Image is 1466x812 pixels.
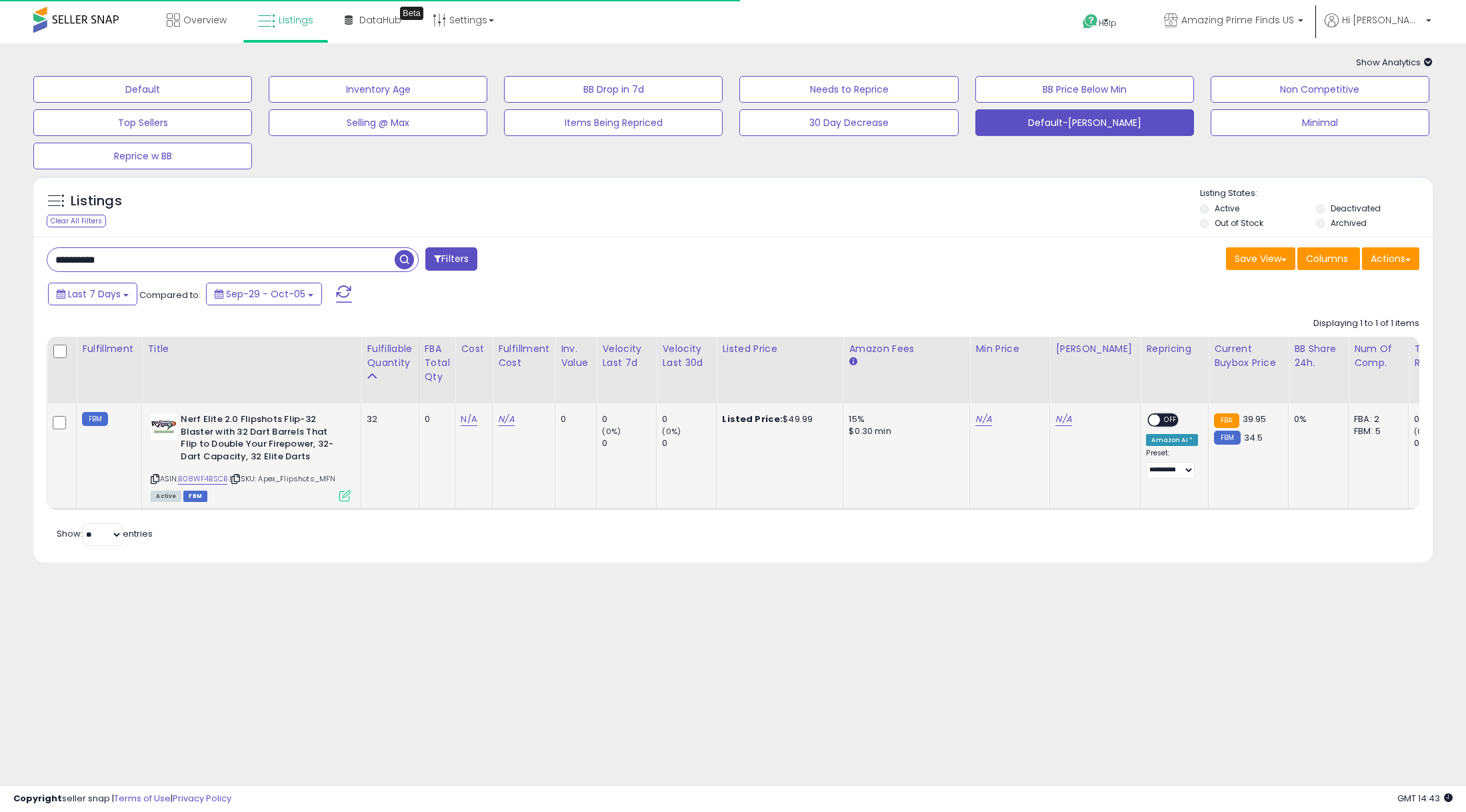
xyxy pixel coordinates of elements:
p: Listing States: [1200,187,1433,200]
button: Default-[PERSON_NAME] [975,109,1194,136]
div: Fulfillment Cost [498,342,549,370]
small: (0%) [662,426,681,437]
b: Nerf Elite 2.0 Flipshots Flip-32 Blaster with 32 Dart Barrels That Flip to Double Your Firepower,... [181,413,343,466]
div: 0 [561,413,586,425]
label: Out of Stock [1215,217,1263,229]
button: Columns [1297,247,1360,270]
span: Show: entries [57,527,153,540]
span: Sep-29 - Oct-05 [226,287,305,301]
div: FBA: 2 [1354,413,1398,425]
div: Tooltip anchor [400,7,423,20]
span: OFF [1161,415,1182,426]
div: 0% [1294,413,1338,425]
div: 15% [849,413,959,425]
div: 0 [602,437,656,449]
button: Default [33,76,252,103]
img: 414E1octk8S._SL40_.jpg [151,413,177,440]
div: Repricing [1146,342,1203,356]
span: Overview [183,13,227,27]
span: Compared to: [139,289,201,301]
div: FBA Total Qty [425,342,450,384]
button: Save View [1226,247,1295,270]
div: 0 [602,413,656,425]
div: Velocity Last 7d [602,342,651,370]
a: N/A [498,413,514,426]
div: 0 [662,413,716,425]
span: All listings currently available for purchase on Amazon [151,491,181,502]
div: Min Price [975,342,1044,356]
small: Amazon Fees. [849,356,857,368]
div: Velocity Last 30d [662,342,711,370]
small: (0%) [1414,426,1433,437]
span: 39.95 [1243,413,1267,425]
label: Archived [1331,217,1367,229]
div: Inv. value [561,342,591,370]
span: Last 7 Days [68,287,121,301]
span: Show Analytics [1356,56,1433,69]
button: 30 Day Decrease [739,109,958,136]
div: FBM: 5 [1354,425,1398,437]
button: BB Price Below Min [975,76,1194,103]
button: Reprice w BB [33,143,252,169]
div: Num of Comp. [1354,342,1403,370]
div: Fulfillable Quantity [367,342,413,370]
div: $49.99 [722,413,833,425]
label: Deactivated [1331,203,1381,214]
b: Listed Price: [722,413,783,425]
button: Actions [1362,247,1419,270]
button: Minimal [1211,109,1429,136]
small: (0%) [602,426,621,437]
div: Amazon AI * [1146,434,1198,446]
a: N/A [461,413,477,426]
i: Get Help [1082,13,1099,30]
span: Listings [279,13,313,27]
div: 0 [662,437,716,449]
div: BB Share 24h. [1294,342,1343,370]
a: B08WF4BSCB [178,473,227,485]
span: DataHub [359,13,401,27]
div: 32 [367,413,408,425]
span: 34.5 [1244,431,1263,444]
div: Title [147,342,355,356]
button: Sep-29 - Oct-05 [206,283,322,305]
button: Top Sellers [33,109,252,136]
div: [PERSON_NAME] [1055,342,1135,356]
button: Selling @ Max [269,109,487,136]
small: FBA [1214,413,1239,428]
button: Last 7 Days [48,283,137,305]
button: Needs to Reprice [739,76,958,103]
span: Amazing Prime Finds US [1181,13,1294,27]
div: Total Rev. [1414,342,1463,370]
span: Columns [1306,252,1348,265]
div: Listed Price [722,342,837,356]
h5: Listings [71,192,122,211]
button: Items Being Repriced [504,109,723,136]
a: Hi [PERSON_NAME] [1325,13,1431,43]
a: N/A [1055,413,1071,426]
div: ASIN: [151,413,351,500]
span: FBM [183,491,207,502]
div: Fulfillment [82,342,136,356]
div: Preset: [1146,449,1198,479]
label: Active [1215,203,1239,214]
div: Cost [461,342,487,356]
div: 0 [425,413,445,425]
div: $0.30 min [849,425,959,437]
a: Help [1072,3,1143,43]
button: Inventory Age [269,76,487,103]
a: N/A [975,413,991,426]
span: Hi [PERSON_NAME] [1342,13,1422,27]
small: FBM [82,412,108,426]
div: Current Buybox Price [1214,342,1283,370]
small: FBM [1214,431,1240,445]
button: Non Competitive [1211,76,1429,103]
div: Displaying 1 to 1 of 1 items [1313,317,1419,330]
div: Amazon Fees [849,342,964,356]
span: Help [1099,17,1117,29]
span: | SKU: Apex_Flipshots_MFN [229,473,335,484]
button: BB Drop in 7d [504,76,723,103]
button: Filters [425,247,477,271]
div: Clear All Filters [47,215,106,227]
